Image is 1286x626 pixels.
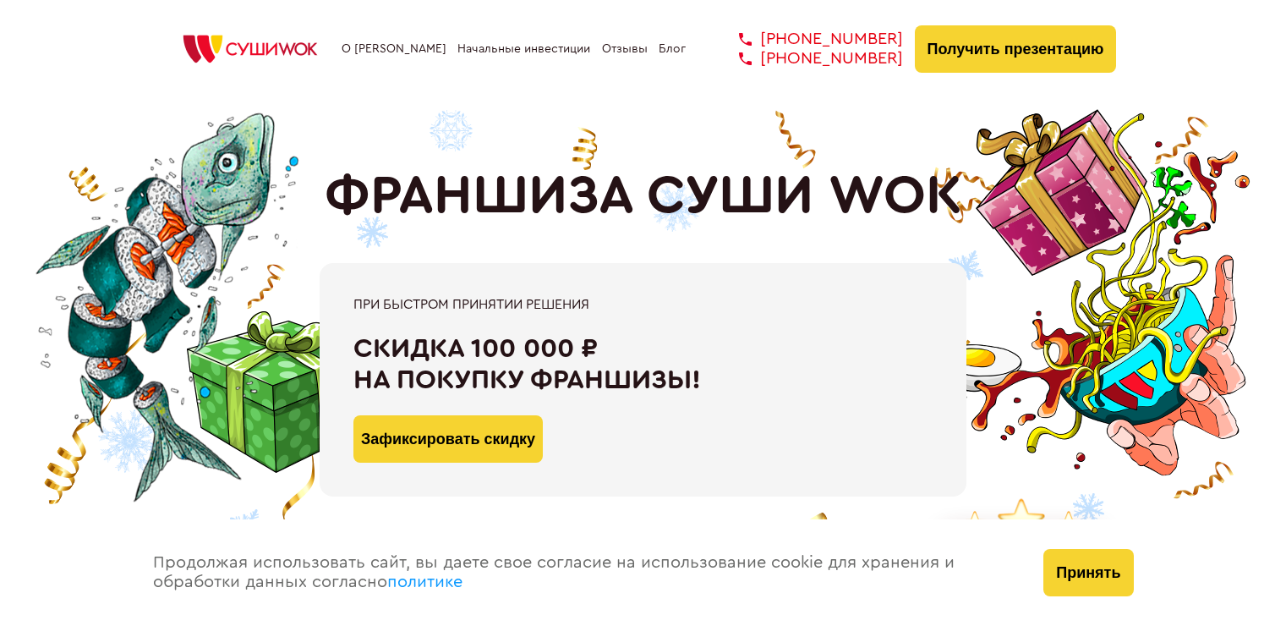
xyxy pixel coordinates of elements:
a: Отзывы [602,42,648,56]
a: политике [387,574,462,590]
a: [PHONE_NUMBER] [714,49,903,69]
div: При быстром принятии решения [353,297,933,312]
a: [PHONE_NUMBER] [714,30,903,49]
button: Зафиксировать скидку [353,415,543,463]
button: Принять [1043,549,1133,596]
a: О [PERSON_NAME] [342,42,446,56]
h1: ФРАНШИЗА СУШИ WOK [325,165,962,228]
div: Продолжая использовать сайт, вы даете свое согласие на использование cookie для хранения и обрабо... [136,519,1027,626]
button: Получить презентацию [915,25,1117,73]
div: Скидка 100 000 ₽ на покупку франшизы! [353,333,933,396]
img: СУШИWOK [170,30,331,68]
a: Начальные инвестиции [457,42,590,56]
a: Блог [659,42,686,56]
